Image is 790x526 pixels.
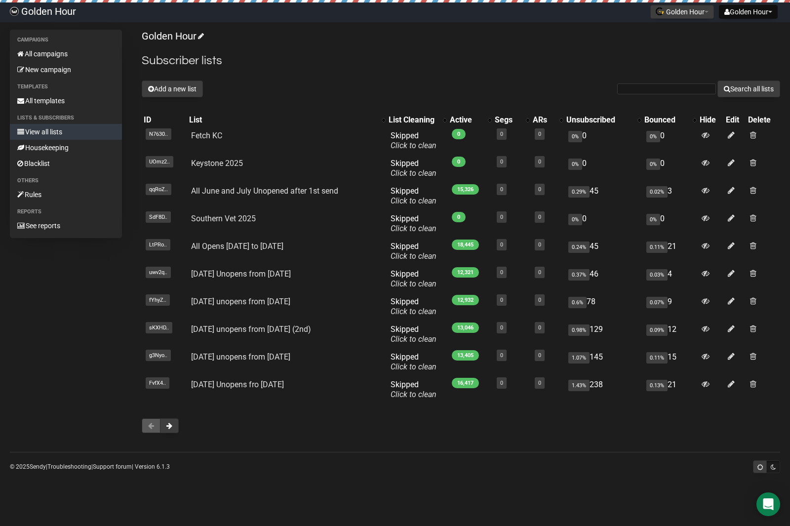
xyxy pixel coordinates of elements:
[391,242,436,261] span: Skipped
[191,242,283,251] a: All Opens [DATE] to [DATE]
[564,182,642,210] td: 45
[391,307,436,316] a: Click to clean
[538,214,541,220] a: 0
[564,348,642,376] td: 145
[642,348,698,376] td: 15
[189,115,376,125] div: List
[642,127,698,155] td: 0
[10,461,170,472] p: © 2025 | | | Version 6.1.3
[538,269,541,276] a: 0
[10,62,122,78] a: New campaign
[391,141,436,150] a: Click to clean
[452,350,479,361] span: 13,405
[642,293,698,321] td: 9
[187,113,386,127] th: List: No sort applied, activate to apply an ascending sort
[500,214,503,220] a: 0
[10,93,122,109] a: All templates
[568,159,582,170] span: 0%
[566,115,632,125] div: Unsubscribed
[500,159,503,165] a: 0
[500,352,503,359] a: 0
[10,112,122,124] li: Lists & subscribers
[642,210,698,238] td: 0
[452,240,479,250] span: 18,445
[538,186,541,193] a: 0
[391,380,436,399] span: Skipped
[500,324,503,331] a: 0
[146,211,171,223] span: SdF8D..
[146,128,171,140] span: N7630..
[500,131,503,137] a: 0
[500,297,503,303] a: 0
[642,113,698,127] th: Bounced: No sort applied, activate to apply an ascending sort
[191,380,284,389] a: [DATE] Unopens fro [DATE]
[568,186,590,198] span: 0.29%
[452,295,479,305] span: 12,932
[391,214,436,233] span: Skipped
[698,113,724,127] th: Hide: No sort applied, sorting is disabled
[10,140,122,156] a: Housekeeping
[642,155,698,182] td: 0
[93,463,132,470] a: Support forum
[568,352,590,364] span: 1.07%
[568,214,582,225] span: 0%
[452,184,479,195] span: 15,326
[391,362,436,371] a: Click to clean
[495,115,521,125] div: Segs
[391,186,436,205] span: Skipped
[646,269,668,281] span: 0.03%
[146,184,171,195] span: qqRoZ..
[146,294,170,306] span: fYhyZ..
[146,350,171,361] span: g3Nyo..
[146,239,170,250] span: LtPRo..
[533,115,554,125] div: ARs
[452,157,466,167] span: 0
[568,297,587,308] span: 0.6%
[146,267,171,278] span: uwv2q..
[646,242,668,253] span: 0.11%
[538,380,541,386] a: 0
[564,376,642,404] td: 238
[568,324,590,336] span: 0.98%
[642,238,698,265] td: 21
[191,131,222,140] a: Fetch KC
[646,159,660,170] span: 0%
[452,212,466,222] span: 0
[646,380,668,391] span: 0.13%
[650,5,714,19] button: Golden Hour
[191,297,290,306] a: [DATE] unopens from [DATE]
[391,269,436,288] span: Skipped
[646,352,668,364] span: 0.11%
[538,297,541,303] a: 0
[564,293,642,321] td: 78
[191,324,311,334] a: [DATE] unopens from [DATE] (2nd)
[391,168,436,178] a: Click to clean
[387,113,448,127] th: List Cleaning: No sort applied, activate to apply an ascending sort
[724,113,746,127] th: Edit: No sort applied, sorting is disabled
[191,186,338,196] a: All June and July Unopened after 1st send
[146,377,169,389] span: FvfX4..
[47,463,91,470] a: Troubleshooting
[538,242,541,248] a: 0
[391,279,436,288] a: Click to clean
[142,30,202,42] a: Golden Hour
[391,159,436,178] span: Skipped
[564,155,642,182] td: 0
[191,352,290,362] a: [DATE] unopens from [DATE]
[391,196,436,205] a: Click to clean
[642,376,698,404] td: 21
[500,186,503,193] a: 0
[30,463,46,470] a: Sendy
[142,52,780,70] h2: Subscriber lists
[642,321,698,348] td: 12
[142,113,188,127] th: ID: No sort applied, sorting is disabled
[452,323,479,333] span: 13,046
[568,242,590,253] span: 0.24%
[564,238,642,265] td: 45
[493,113,531,127] th: Segs: No sort applied, activate to apply an ascending sort
[568,269,590,281] span: 0.37%
[568,380,590,391] span: 1.43%
[646,214,660,225] span: 0%
[10,175,122,187] li: Others
[538,352,541,359] a: 0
